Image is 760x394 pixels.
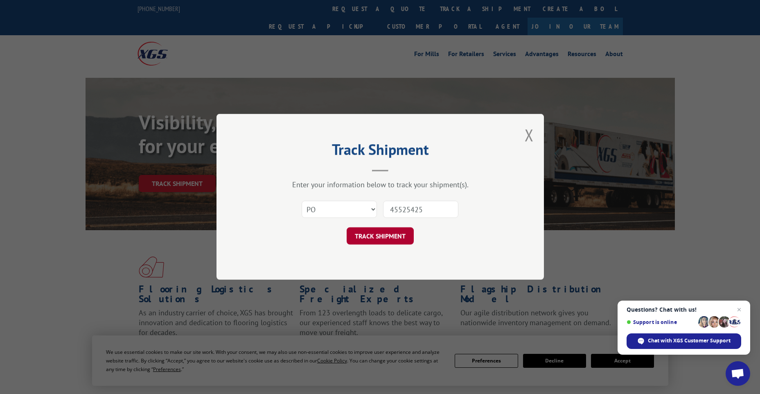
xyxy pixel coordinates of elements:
[648,337,731,344] span: Chat with XGS Customer Support
[525,124,534,146] button: Close modal
[257,180,503,190] div: Enter your information below to track your shipment(s).
[627,306,741,313] span: Questions? Chat with us!
[383,201,458,218] input: Number(s)
[627,319,695,325] span: Support is online
[347,228,414,245] button: TRACK SHIPMENT
[627,333,741,349] div: Chat with XGS Customer Support
[734,305,744,315] span: Close chat
[257,144,503,159] h2: Track Shipment
[726,361,750,386] div: Open chat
